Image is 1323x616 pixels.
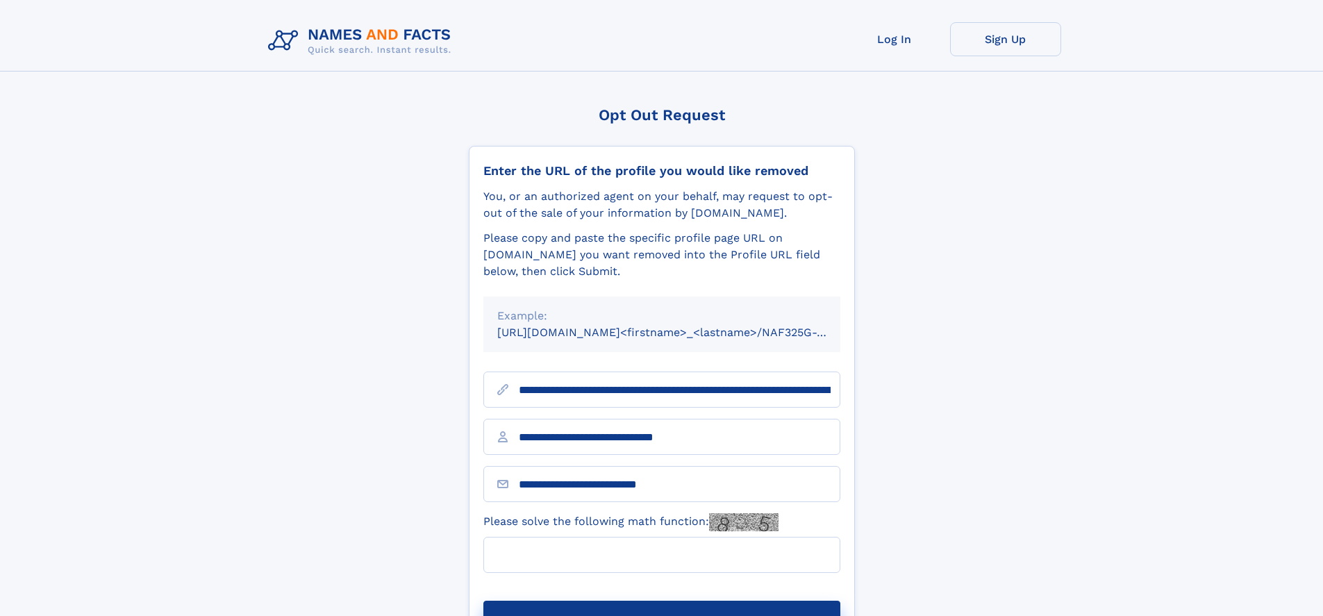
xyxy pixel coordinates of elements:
label: Please solve the following math function: [483,513,779,531]
div: Enter the URL of the profile you would like removed [483,163,840,178]
small: [URL][DOMAIN_NAME]<firstname>_<lastname>/NAF325G-xxxxxxxx [497,326,867,339]
div: You, or an authorized agent on your behalf, may request to opt-out of the sale of your informatio... [483,188,840,222]
a: Log In [839,22,950,56]
div: Opt Out Request [469,106,855,124]
div: Please copy and paste the specific profile page URL on [DOMAIN_NAME] you want removed into the Pr... [483,230,840,280]
img: Logo Names and Facts [263,22,463,60]
a: Sign Up [950,22,1061,56]
div: Example: [497,308,826,324]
